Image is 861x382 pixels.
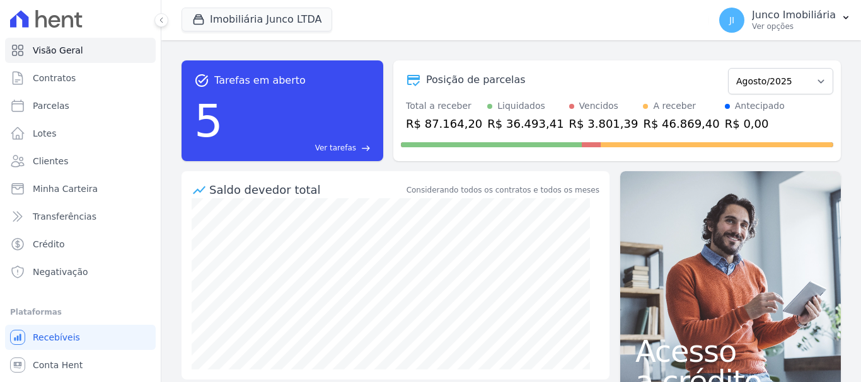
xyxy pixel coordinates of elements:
[709,3,861,38] button: JI Junco Imobiliária Ver opções
[5,93,156,118] a: Parcelas
[426,72,526,87] div: Posição de parcelas
[497,99,545,113] div: Liquidados
[579,99,618,113] div: Vencidos
[5,121,156,146] a: Lotes
[653,99,696,113] div: A receber
[406,99,482,113] div: Total a receber
[487,115,563,132] div: R$ 36.493,41
[5,65,156,91] a: Contratos
[407,184,599,196] div: Considerando todos os contratos e todos os meses
[315,142,356,154] span: Ver tarefas
[569,115,639,132] div: R$ 3.801,39
[5,149,156,174] a: Clientes
[5,176,156,201] a: Minha Carteira
[5,38,156,63] a: Visão Geral
[5,204,156,229] a: Transferências
[406,115,482,132] div: R$ 87.164,20
[33,266,88,278] span: Negativação
[643,115,719,132] div: R$ 46.869,40
[33,238,65,250] span: Crédito
[194,73,209,88] span: task_alt
[5,232,156,257] a: Crédito
[752,21,836,31] p: Ver opções
[725,115,785,132] div: R$ 0,00
[5,352,156,378] a: Conta Hent
[33,331,80,344] span: Recebíveis
[182,8,332,31] button: Imobiliária Junco LTDA
[752,9,836,21] p: Junco Imobiliária
[10,305,151,320] div: Plataformas
[33,99,69,112] span: Parcelas
[209,181,404,198] div: Saldo devedor total
[214,73,306,88] span: Tarefas em aberto
[361,143,371,153] span: east
[33,210,96,223] span: Transferências
[33,72,76,84] span: Contratos
[33,359,83,371] span: Conta Hent
[5,325,156,350] a: Recebíveis
[33,183,98,195] span: Minha Carteira
[194,88,223,154] div: 5
[228,142,371,154] a: Ver tarefas east
[735,99,785,113] div: Antecipado
[33,127,57,140] span: Lotes
[5,259,156,284] a: Negativação
[33,155,68,167] span: Clientes
[729,16,734,25] span: JI
[33,44,83,57] span: Visão Geral
[635,336,826,366] span: Acesso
